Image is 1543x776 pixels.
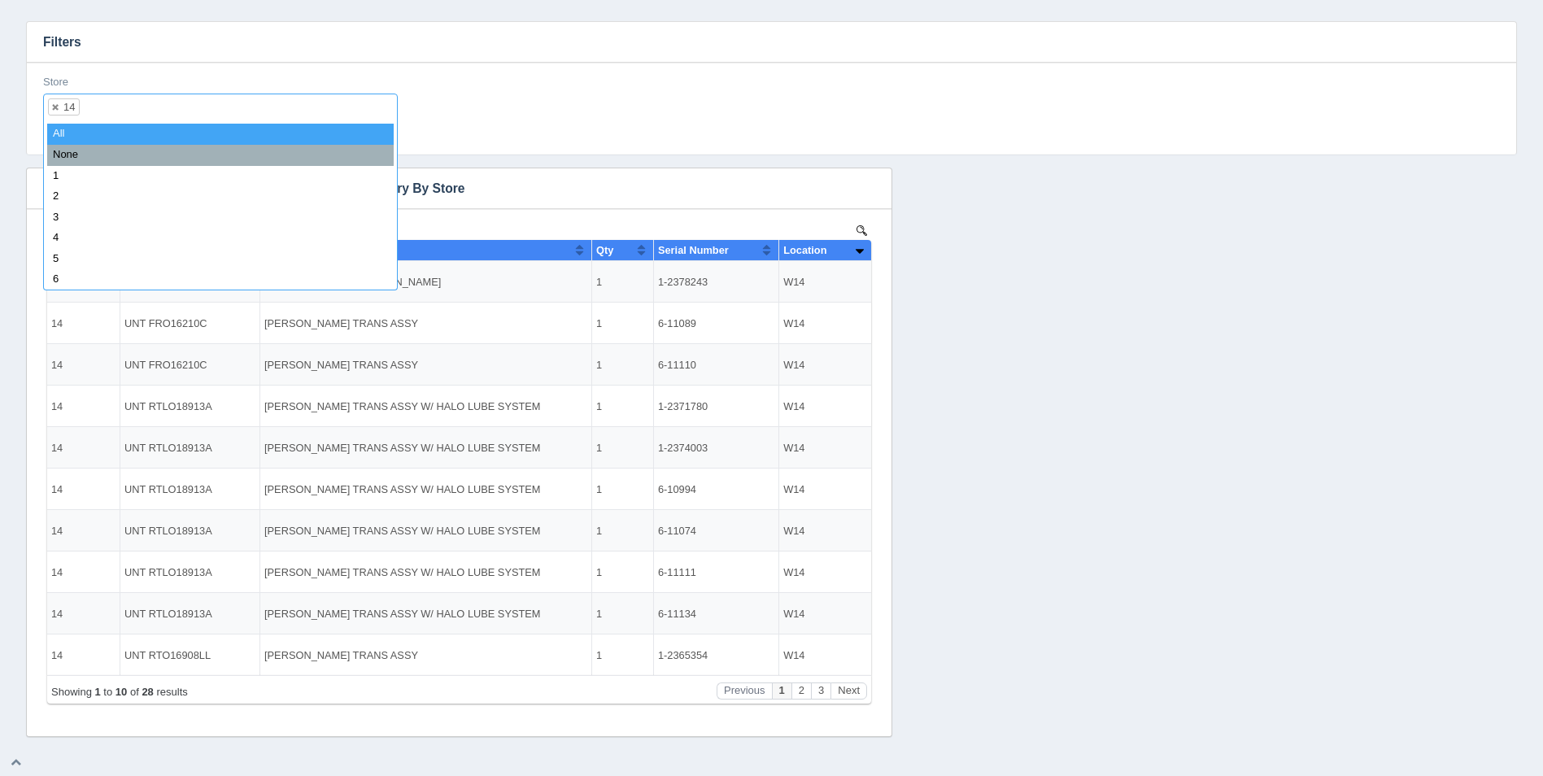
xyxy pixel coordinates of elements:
td: 1 [549,202,611,243]
button: Sort column ascending [59,15,70,34]
td: W14 [736,160,828,202]
td: UNT RTLO18913A [77,243,217,285]
td: 6-11111 [610,326,735,368]
button: Sort column ascending [199,15,210,34]
td: [PERSON_NAME] TRANS ASSY W/ HALO LUBE SYSTEM [217,285,549,326]
td: UNT RTLO18913A [77,160,217,202]
td: 1 [549,77,611,119]
button: Next [787,457,824,474]
td: 1 [549,160,611,202]
td: [PERSON_NAME] TRANS ASSY W/ HALO LUBE SYSTEM [217,368,549,409]
b: 10 [72,460,84,473]
td: 1-2371780 [610,160,735,202]
div: 3 [47,207,394,229]
span: Qty [553,19,570,31]
td: 6-11074 [610,285,735,326]
button: Previous [673,457,729,474]
td: 1-2374003 [610,202,735,243]
td: 14 [4,119,77,160]
td: 14 [4,243,77,285]
td: UNT FRO16210C [77,119,217,160]
button: Sort column ascending [531,15,542,34]
td: W14 [736,119,828,160]
div: 1 [47,166,394,187]
span: Serial Number [615,19,686,31]
div: 4 [47,228,394,249]
div: 2 [47,186,394,207]
td: 14 [4,160,77,202]
td: 1 [549,409,611,450]
td: [PERSON_NAME] TRANS ASSY W/ HALO LUBE SYSTEM [217,243,549,285]
td: 1 [549,326,611,368]
td: 1 [549,285,611,326]
td: W14 [736,409,828,450]
td: REMAN MERITOR [PERSON_NAME] [217,36,549,77]
td: W14 [736,202,828,243]
td: 14 [4,202,77,243]
div: 6 [47,269,394,290]
td: W14 [736,243,828,285]
td: W14 [736,368,828,409]
td: 14 [4,36,77,77]
div: Page 1 of 3 [8,461,145,473]
b: 1 [52,460,58,473]
button: Page 3 [768,457,787,474]
td: W14 [736,285,828,326]
td: [PERSON_NAME] TRANS ASSY W/ HALO LUBE SYSTEM [217,202,549,243]
td: UNT RTLO18913A [77,368,217,409]
td: UNT RTO16908LL [77,409,217,450]
td: [PERSON_NAME] TRANS ASSY [217,409,549,450]
td: [PERSON_NAME] TRANS ASSY W/ HALO LUBE SYSTEM [217,326,549,368]
span: Store [8,19,35,31]
td: 14 [4,285,77,326]
td: W14 [736,77,828,119]
button: Page 2 [748,457,768,474]
td: [PERSON_NAME] TRANS ASSY [217,119,549,160]
td: 14 [4,326,77,368]
button: Sort column ascending [718,15,729,34]
td: 1-2378243 [610,36,735,77]
td: 6-11110 [610,119,735,160]
td: 6-11134 [610,368,735,409]
td: 1-2365354 [610,409,735,450]
span: Part Number [81,19,144,31]
button: Sort column ascending [593,15,604,34]
td: 1 [549,368,611,409]
td: UNT RTLO18913A [77,202,217,243]
td: 1 [549,119,611,160]
td: 14 [4,368,77,409]
td: UNT RTLO18913A [77,326,217,368]
td: 14 [4,77,77,119]
td: W14 [736,36,828,77]
td: 6-11089 [610,77,735,119]
div: All [47,124,394,145]
td: W14 [736,326,828,368]
td: 6-10994 [610,243,735,285]
span: Description [221,19,278,31]
td: UNT RD201453584641 [77,36,217,77]
b: 28 [98,460,110,473]
td: [PERSON_NAME] TRANS ASSY W/ HALO LUBE SYSTEM [217,160,549,202]
td: UNT RTLO18913A [77,285,217,326]
button: Page 1 [729,457,748,474]
span: Location [740,19,783,31]
td: [PERSON_NAME] TRANS ASSY [217,77,549,119]
td: 1 [549,36,611,77]
td: 1 [549,243,611,285]
div: None [47,145,394,166]
button: Sort column ascending [811,15,822,34]
td: UNT FRO16210C [77,77,217,119]
td: 14 [4,409,77,450]
div: 5 [47,249,394,270]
